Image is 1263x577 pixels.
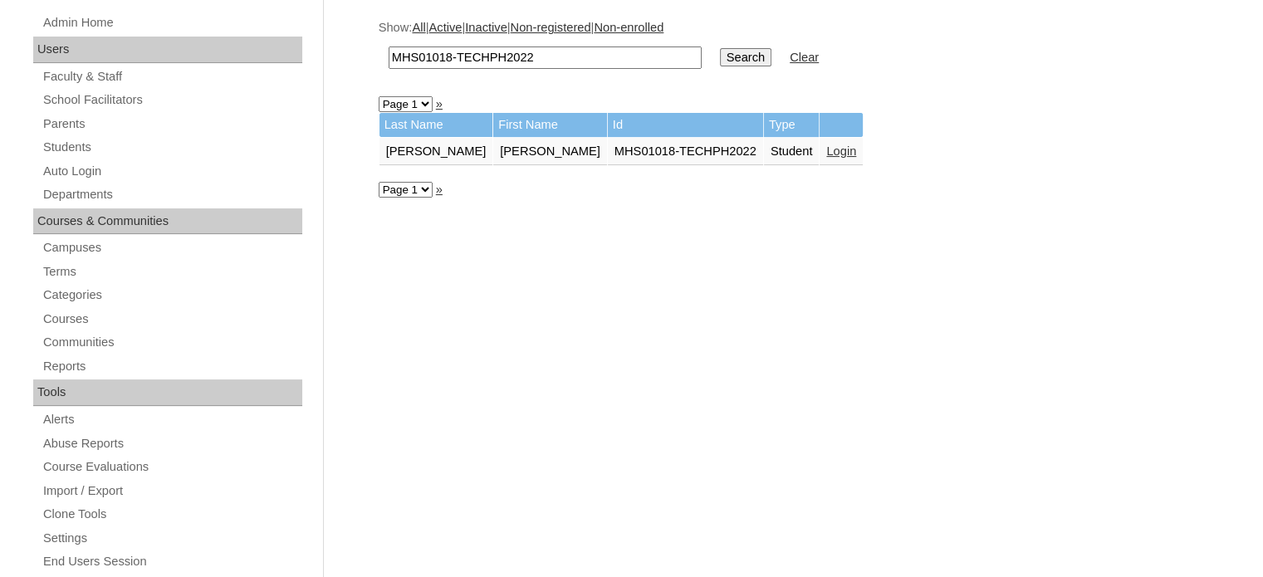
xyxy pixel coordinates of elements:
a: Communities [42,332,302,353]
a: Inactive [465,21,507,34]
a: Login [826,144,856,158]
div: Show: | | | | [379,19,1201,78]
a: Clone Tools [42,504,302,525]
a: Parents [42,114,302,134]
td: [PERSON_NAME] [493,138,607,166]
a: Courses [42,309,302,330]
a: All [412,21,425,34]
input: Search [389,46,702,69]
div: Users [33,37,302,63]
a: Departments [42,184,302,205]
a: Admin Home [42,12,302,33]
a: Import / Export [42,481,302,501]
td: [PERSON_NAME] [379,138,493,166]
div: Courses & Communities [33,208,302,235]
a: Settings [42,528,302,549]
a: Campuses [42,237,302,258]
td: Id [608,113,763,137]
a: Auto Login [42,161,302,182]
a: Non-registered [511,21,591,34]
div: Tools [33,379,302,406]
a: School Facilitators [42,90,302,110]
a: Terms [42,262,302,282]
td: Type [764,113,820,137]
a: Students [42,137,302,158]
td: Student [764,138,820,166]
a: End Users Session [42,551,302,572]
a: Non-enrolled [594,21,663,34]
a: Abuse Reports [42,433,302,454]
td: Last Name [379,113,493,137]
td: MHS01018-TECHPH2022 [608,138,763,166]
a: » [436,97,443,110]
a: Clear [790,51,819,64]
td: First Name [493,113,607,137]
a: Course Evaluations [42,457,302,477]
a: » [436,183,443,196]
a: Alerts [42,409,302,430]
a: Faculty & Staff [42,66,302,87]
a: Active [428,21,462,34]
a: Reports [42,356,302,377]
input: Search [720,48,771,66]
a: Categories [42,285,302,306]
